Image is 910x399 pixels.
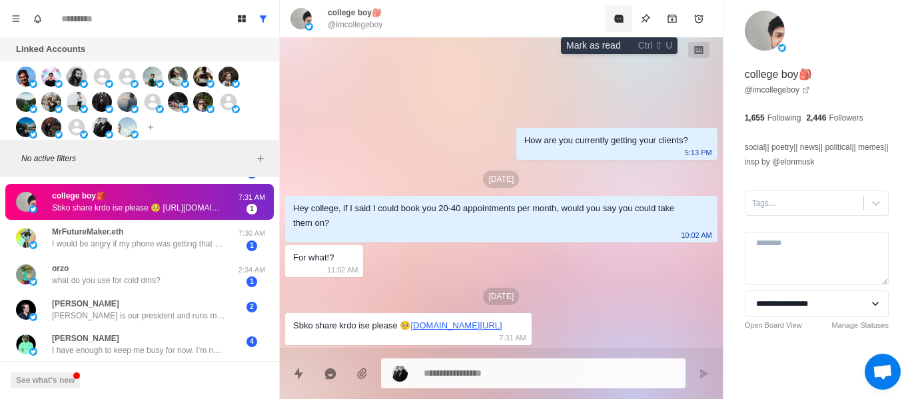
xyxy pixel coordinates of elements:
img: picture [29,105,37,113]
button: Show all conversations [252,8,274,29]
a: Open chat [865,354,901,390]
span: 2 [246,302,257,312]
p: [DATE] [483,171,519,188]
div: Sbko share krdo ise please 🥺 [293,318,502,333]
img: picture [67,67,87,87]
p: college boy🎒 [745,67,812,83]
img: picture [29,205,37,213]
img: picture [55,105,63,113]
button: Reply with AI [317,360,344,387]
img: picture [105,105,113,113]
button: See what's new [11,372,80,388]
img: picture [41,67,61,87]
span: 1 [246,240,257,251]
img: picture [219,67,238,87]
img: picture [168,67,188,87]
p: 1,655 [745,112,765,124]
img: picture [156,80,164,88]
img: picture [16,300,36,320]
button: Notifications [27,8,48,29]
p: 2:34 AM [235,264,268,276]
p: what do you use for cold dms? [52,274,161,286]
button: Quick replies [285,360,312,387]
button: Mark as read [606,5,632,32]
p: [PERSON_NAME] is our president and runs marketing [52,310,225,322]
p: @imcollegeboy [328,19,382,31]
button: Add filters [252,151,268,167]
p: 11:02 AM [327,262,358,277]
p: 7:31 AM [499,330,526,345]
p: I would be angry if my phone was getting that many calls. I’ll pay you guys to not call my phone.... [52,238,225,250]
img: picture [29,313,37,321]
img: picture [80,105,88,113]
img: picture [105,80,113,88]
img: picture [131,105,139,113]
img: picture [16,264,36,284]
p: [PERSON_NAME] [52,298,119,310]
p: college boy🎒 [328,7,382,19]
button: Add reminder [685,5,712,32]
img: picture [80,131,88,139]
p: 7:30 AM [235,228,268,239]
button: Add media [349,360,376,387]
a: Open Board View [745,320,802,331]
img: picture [80,80,88,88]
a: Manage Statuses [831,320,889,331]
img: picture [29,241,37,249]
img: picture [745,11,785,51]
img: picture [143,67,163,87]
p: orzo [52,262,69,274]
p: 2,446 [806,112,826,124]
img: picture [156,105,164,113]
img: picture [392,366,408,382]
img: picture [117,117,137,137]
button: Archive [659,5,685,32]
a: @imcollegeboy [745,84,810,96]
img: picture [29,278,37,286]
p: Following [767,112,801,124]
img: picture [41,92,61,112]
img: picture [207,105,215,113]
img: picture [16,192,36,212]
img: picture [131,80,139,88]
img: picture [232,80,240,88]
p: Linked Accounts [16,43,85,56]
img: picture [16,228,36,248]
img: picture [41,117,61,137]
p: [DATE] [483,288,519,305]
p: 5:13 PM [685,145,712,160]
p: college boy🎒 [52,190,106,202]
span: 1 [246,276,257,287]
img: picture [16,117,36,137]
p: No active filters [21,153,252,165]
img: picture [16,67,36,87]
img: picture [207,80,215,88]
img: picture [181,80,189,88]
div: Hey college, if I said I could book you 20-40 appointments per month, would you say you could tak... [293,201,688,230]
p: social|| poetry|| news|| political|| memes|| insp by @elonmusk [745,140,889,169]
p: 7:31 AM [235,192,268,203]
p: Sbko share krdo ise please 🥺 [URL][DOMAIN_NAME] [52,202,225,214]
img: picture [193,67,213,87]
img: picture [117,92,137,112]
div: How are you currently getting your clients? [524,133,688,148]
img: picture [29,80,37,88]
img: picture [16,334,36,354]
button: Menu [5,8,27,29]
img: picture [55,80,63,88]
img: picture [55,131,63,139]
img: picture [290,8,312,29]
div: For what!? [293,250,334,265]
img: picture [67,92,87,112]
button: Pin [632,5,659,32]
img: picture [181,105,189,113]
span: 1 [246,204,257,214]
span: 4 [246,336,257,347]
button: Board View [231,8,252,29]
p: 10:02 AM [681,228,711,242]
img: picture [131,131,139,139]
p: Followers [829,112,863,124]
img: picture [92,117,112,137]
img: picture [778,44,786,52]
img: picture [193,92,213,112]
